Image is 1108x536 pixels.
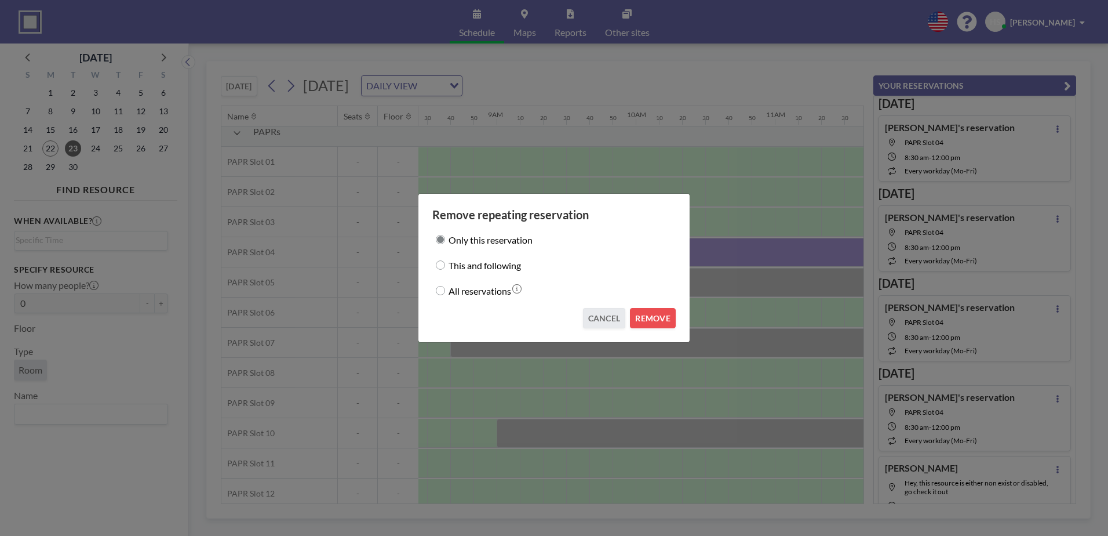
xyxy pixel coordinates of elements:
h3: Remove repeating reservation [432,208,676,222]
button: REMOVE [630,308,676,328]
label: This and following [449,257,521,273]
button: CANCEL [583,308,626,328]
label: Only this reservation [449,231,533,248]
label: All reservations [449,283,511,299]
